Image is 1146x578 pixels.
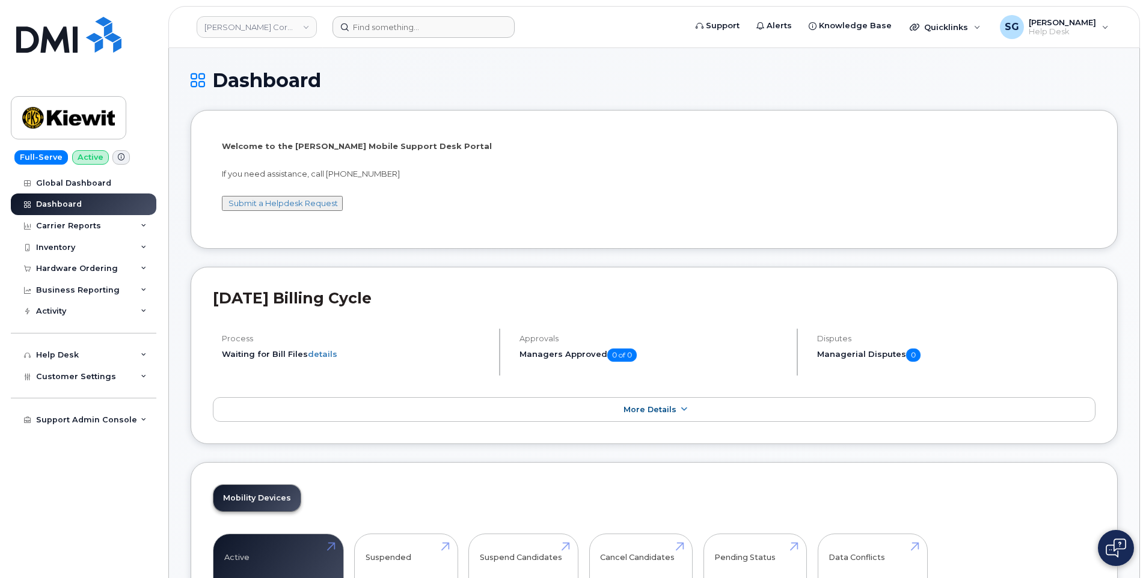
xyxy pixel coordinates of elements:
li: Waiting for Bill Files [222,348,489,360]
p: Welcome to the [PERSON_NAME] Mobile Support Desk Portal [222,141,1086,152]
a: details [308,349,337,359]
h1: Dashboard [191,70,1118,91]
span: 0 [906,348,921,362]
span: More Details [624,405,676,414]
h5: Managers Approved [519,348,786,362]
a: Mobility Devices [213,485,301,511]
a: Submit a Helpdesk Request [228,198,338,208]
h5: Managerial Disputes [817,348,1095,362]
h2: [DATE] Billing Cycle [213,289,1095,307]
h4: Process [222,334,489,343]
img: Open chat [1106,538,1126,558]
h4: Disputes [817,334,1095,343]
button: Submit a Helpdesk Request [222,196,343,211]
span: 0 of 0 [607,348,637,362]
p: If you need assistance, call [PHONE_NUMBER] [222,168,1086,180]
h4: Approvals [519,334,786,343]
